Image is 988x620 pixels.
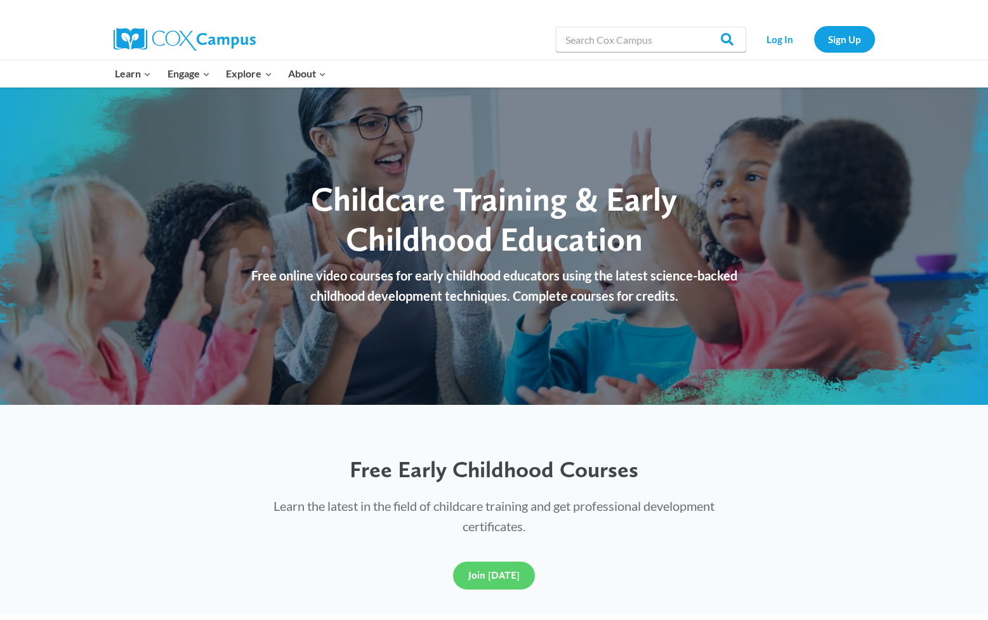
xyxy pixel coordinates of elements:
[350,456,638,483] span: Free Early Childhood Courses
[115,65,151,82] span: Learn
[753,26,808,52] a: Log In
[288,65,326,82] span: About
[753,26,875,52] nav: Secondary Navigation
[814,26,875,52] a: Sign Up
[168,65,210,82] span: Engage
[226,65,272,82] span: Explore
[237,265,751,306] p: Free online video courses for early childhood educators using the latest science-backed childhood...
[556,27,746,52] input: Search Cox Campus
[107,60,334,87] nav: Primary Navigation
[114,28,256,51] img: Cox Campus
[311,179,677,258] span: Childcare Training & Early Childhood Education
[249,496,740,536] p: Learn the latest in the field of childcare training and get professional development certificates.
[453,562,535,590] a: Join [DATE]
[468,569,520,581] span: Join [DATE]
